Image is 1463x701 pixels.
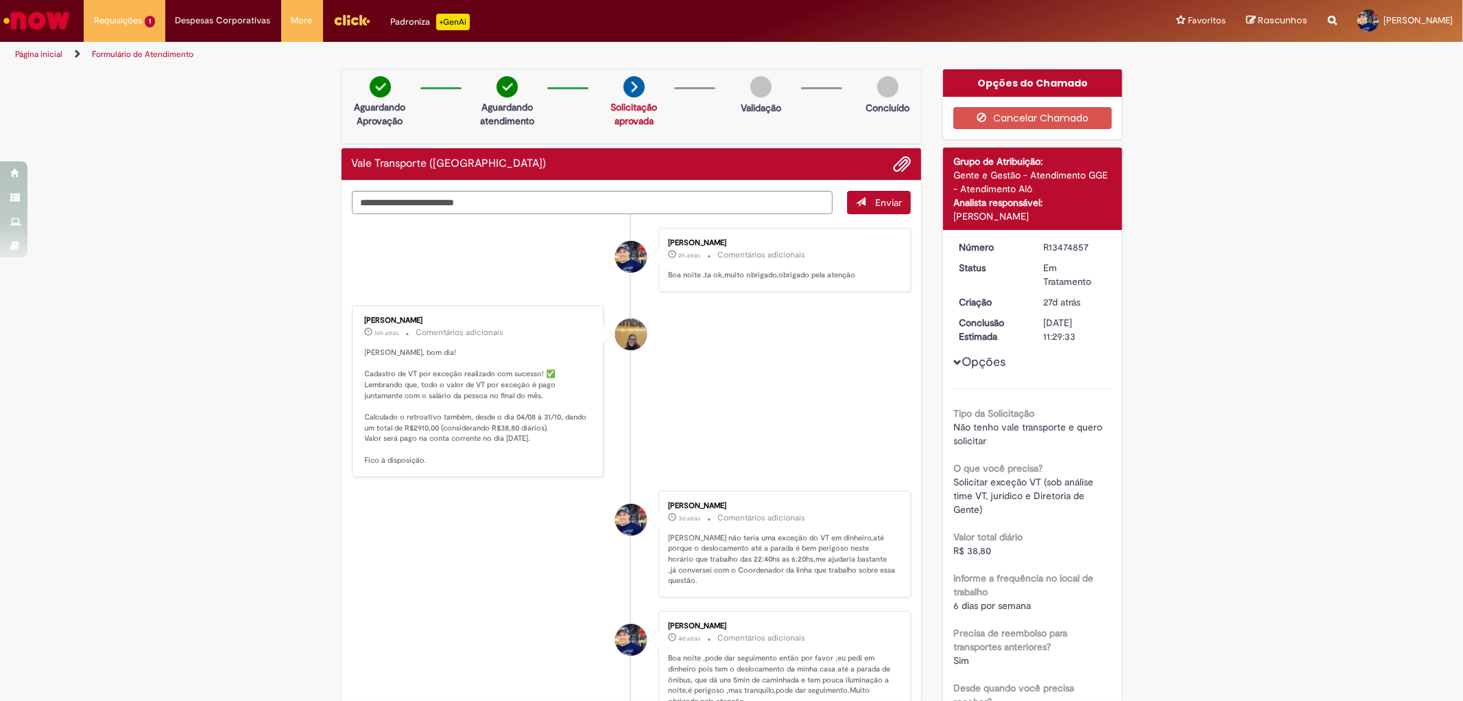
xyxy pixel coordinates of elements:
p: +GenAi [436,14,470,30]
span: Solicitar exceção VT (sob análise time VT, jurídico e Diretoria de Gente) [953,476,1096,516]
b: Tipo da Solicitação [953,407,1034,420]
img: check-circle-green.png [497,76,518,97]
p: Boa noite ,ta ok,muito obrigado,obrigado pela atenção [668,270,896,281]
img: img-circle-grey.png [877,76,899,97]
div: Richard Willian Teles Cezario [615,241,647,273]
div: [PERSON_NAME] [668,239,896,247]
dt: Número [949,240,1033,254]
span: 3d atrás [678,514,700,522]
p: Aguardando Aprovação [347,100,414,128]
img: ServiceNow [1,7,72,34]
div: Gente e Gestão - Atendimento GGE - Atendimento Alô [953,168,1112,196]
div: Padroniza [391,14,470,30]
p: Validação [741,101,781,115]
img: img-circle-grey.png [750,76,772,97]
span: Favoritos [1188,14,1226,27]
span: [PERSON_NAME] [1383,14,1453,26]
span: 4d atrás [678,634,700,643]
div: Richard Willian Teles Cezario [615,624,647,656]
div: [PERSON_NAME] [668,622,896,630]
img: check-circle-green.png [370,76,391,97]
span: 2h atrás [678,251,700,260]
h2: Vale Transporte (VT) Histórico de tíquete [352,158,547,170]
span: 27d atrás [1043,296,1080,308]
span: Requisições [94,14,142,27]
dt: Conclusão Estimada [949,316,1033,343]
b: Informe a frequência no local de trabalho [953,572,1093,598]
p: [PERSON_NAME] não teria uma exceção do VT em dinheiro,até porque o deslocamento até a parada é be... [668,533,896,587]
span: R$ 38,80 [953,544,991,557]
span: 16h atrás [375,329,399,337]
small: Comentários adicionais [717,632,805,644]
div: [PERSON_NAME] [668,502,896,510]
span: 1 [145,16,155,27]
span: More [292,14,313,27]
ul: Trilhas de página [10,42,965,67]
div: 03/09/2025 05:11:26 [1043,295,1107,309]
a: Rascunhos [1246,14,1307,27]
time: 29/09/2025 09:13:28 [375,329,399,337]
b: Valor total diário [953,531,1023,543]
a: Solicitação aprovada [610,101,657,127]
button: Adicionar anexos [893,155,911,173]
div: Amanda De Campos Gomes Do Nascimento [615,319,647,350]
dt: Status [949,261,1033,275]
button: Enviar [847,191,911,214]
div: Em Tratamento [1043,261,1107,288]
div: [PERSON_NAME] [953,209,1112,223]
img: click_logo_yellow_360x200.png [333,10,370,30]
div: Richard Willian Teles Cezario [615,504,647,536]
div: Opções do Chamado [943,69,1122,97]
span: Enviar [875,196,902,209]
b: Precisa de reembolso para transportes anteriores? [953,627,1067,653]
span: Despesas Corporativas [176,14,271,27]
span: Não tenho vale transporte e quero solicitar [953,421,1105,447]
small: Comentários adicionais [717,512,805,524]
button: Cancelar Chamado [953,107,1112,129]
p: [PERSON_NAME], bom dia! Cadastro de VT por exceção realizado com sucesso! ✅ Lembrando que, todo o... [365,347,593,466]
span: Rascunhos [1258,14,1307,27]
a: Página inicial [15,49,62,60]
span: 6 dias por semana [953,599,1031,612]
small: Comentários adicionais [717,249,805,261]
img: arrow-next.png [623,76,645,97]
a: Formulário de Atendimento [92,49,193,60]
small: Comentários adicionais [416,327,504,338]
div: [PERSON_NAME] [365,317,593,325]
p: Aguardando atendimento [474,100,540,128]
time: 26/09/2025 23:28:09 [678,634,700,643]
div: Analista responsável: [953,196,1112,209]
textarea: Digite sua mensagem aqui... [352,191,833,214]
div: Grupo de Atribuição: [953,154,1112,168]
div: R13474857 [1043,240,1107,254]
b: O que você precisa? [953,462,1043,474]
time: 03/09/2025 05:11:26 [1043,296,1080,308]
time: 27/09/2025 02:03:13 [678,514,700,522]
div: [DATE] 11:29:33 [1043,316,1107,343]
p: Concluído [866,101,909,115]
dt: Criação [949,295,1033,309]
span: Sim [953,654,969,667]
